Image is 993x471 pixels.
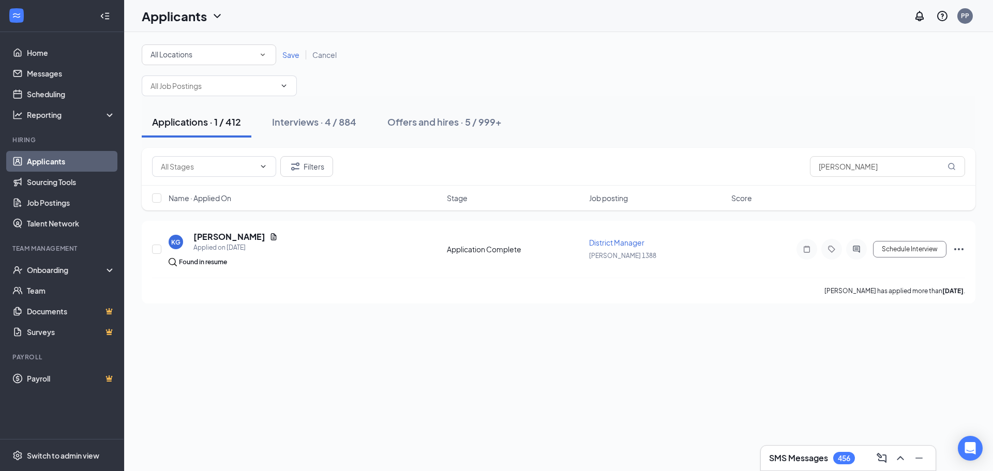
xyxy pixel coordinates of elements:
a: Home [27,42,115,63]
input: All Stages [161,161,255,172]
h3: SMS Messages [769,452,828,464]
a: SurveysCrown [27,322,115,342]
a: PayrollCrown [27,368,115,389]
svg: WorkstreamLogo [11,10,22,21]
div: Reporting [27,110,116,120]
span: Cancel [312,50,337,59]
div: KG [171,238,180,247]
button: Filter Filters [280,156,333,177]
input: All Job Postings [151,80,276,92]
div: Offers and hires · 5 / 999+ [387,115,502,128]
span: [PERSON_NAME] 1388 [589,252,656,260]
b: [DATE] [942,287,964,295]
svg: ChevronDown [280,82,288,90]
a: Applicants [27,151,115,172]
h1: Applicants [142,7,207,25]
div: Applied on [DATE] [193,242,278,253]
button: ComposeMessage [874,450,890,466]
svg: Settings [12,450,23,461]
div: Interviews · 4 / 884 [272,115,356,128]
svg: Collapse [100,11,110,21]
div: Payroll [12,353,113,361]
svg: Document [269,233,278,241]
input: Search in applications [810,156,965,177]
div: Open Intercom Messenger [958,436,983,461]
a: Scheduling [27,84,115,104]
a: DocumentsCrown [27,301,115,322]
svg: ChevronDown [211,10,223,22]
a: Job Postings [27,192,115,213]
span: Stage [447,193,468,203]
a: Talent Network [27,213,115,234]
h5: [PERSON_NAME] [193,231,265,242]
span: Name · Applied On [169,193,231,203]
div: Hiring [12,135,113,144]
svg: Note [801,245,813,253]
img: search.bf7aa3482b7795d4f01b.svg [169,258,177,266]
svg: ComposeMessage [876,452,888,464]
div: Applications · 1 / 412 [152,115,241,128]
div: Found in resume [179,257,227,267]
svg: ChevronDown [259,162,267,171]
svg: Filter [289,160,302,173]
svg: Tag [825,245,838,253]
svg: SmallChevronDown [258,50,267,59]
a: Team [27,280,115,301]
div: All Locations [151,49,267,61]
svg: Analysis [12,110,23,120]
button: Schedule Interview [873,241,946,257]
svg: Minimize [913,452,925,464]
div: Onboarding [27,265,107,275]
span: All Locations [151,50,192,59]
a: Messages [27,63,115,84]
div: PP [961,11,969,20]
svg: MagnifyingGlass [947,162,956,171]
div: 456 [838,454,850,463]
svg: ChevronUp [894,452,907,464]
div: Application Complete [447,244,583,254]
div: Team Management [12,244,113,253]
span: District Manager [589,238,644,247]
span: Job posting [589,193,628,203]
svg: QuestionInfo [936,10,949,22]
svg: ActiveChat [850,245,863,253]
span: Save [282,50,299,59]
svg: Ellipses [953,243,965,255]
span: Score [731,193,752,203]
button: ChevronUp [892,450,909,466]
svg: UserCheck [12,265,23,275]
a: Sourcing Tools [27,172,115,192]
svg: Notifications [913,10,926,22]
button: Minimize [911,450,927,466]
p: [PERSON_NAME] has applied more than . [824,286,965,295]
div: Switch to admin view [27,450,99,461]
